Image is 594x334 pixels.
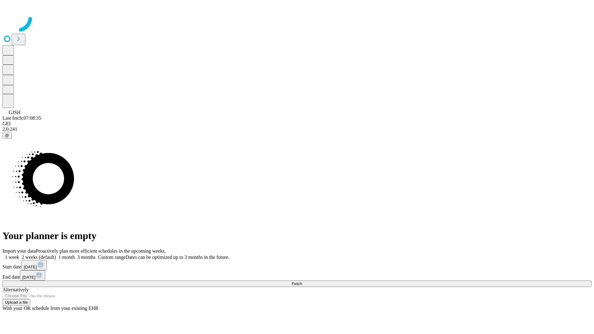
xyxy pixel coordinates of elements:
[2,299,30,306] button: Upload a file
[22,255,56,260] span: 2 weeks (default)
[2,248,36,254] span: Import your data
[2,126,592,132] div: 2.0.241
[292,281,302,286] span: Fetch
[21,260,47,270] button: [DATE]
[36,248,166,254] span: Proactively plan more efficient schedules in the upcoming weeks.
[2,280,592,287] button: Fetch
[2,287,28,292] span: Alternatively
[22,275,35,280] span: [DATE]
[77,255,96,260] span: 3 months
[2,230,592,242] h1: Your planner is empty
[98,255,126,260] span: Custom range
[126,255,229,260] span: Dates can be optimized up to 3 months in the future.
[58,255,75,260] span: 1 month
[2,260,592,270] div: Start date
[2,306,98,311] span: With your OR schedule from your existing EHR
[24,265,37,269] span: [DATE]
[5,133,9,138] span: @
[2,115,41,121] span: Last fetch: 07:08:35
[2,132,12,139] button: @
[20,270,45,280] button: [DATE]
[2,121,592,126] div: GEI
[2,270,592,280] div: End date
[5,255,19,260] span: 1 week
[9,110,20,115] span: GJSH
